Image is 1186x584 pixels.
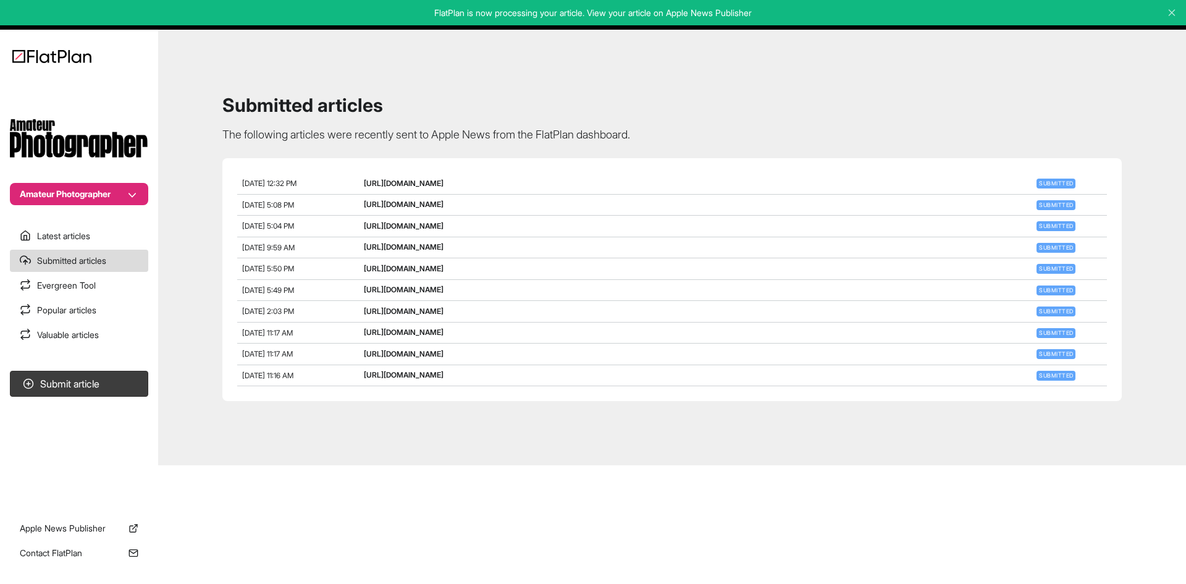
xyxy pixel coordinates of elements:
[242,371,293,380] span: [DATE] 11:16 AM
[10,119,148,158] img: Publication Logo
[1034,221,1078,230] a: Submitted
[242,243,295,252] span: [DATE] 9:59 AM
[1037,200,1075,210] span: Submitted
[1037,264,1075,274] span: Submitted
[364,179,444,188] a: [URL][DOMAIN_NAME]
[222,94,1122,116] h1: Submitted articles
[1034,328,1078,337] a: Submitted
[364,307,444,316] a: [URL][DOMAIN_NAME]
[1037,307,1075,316] span: Submitted
[10,183,148,205] button: Amateur Photographer
[1034,242,1078,252] a: Submitted
[364,328,444,337] a: [URL][DOMAIN_NAME]
[1037,286,1075,295] span: Submitted
[242,264,294,273] span: [DATE] 5:50 PM
[1037,349,1075,359] span: Submitted
[242,221,294,231] span: [DATE] 5:04 PM
[364,370,444,379] a: [URL][DOMAIN_NAME]
[222,126,1122,143] p: The following articles were recently sent to Apple News from the FlatPlan dashboard.
[10,225,148,247] a: Latest articles
[10,324,148,346] a: Valuable articles
[1034,349,1078,358] a: Submitted
[10,371,148,397] button: Submit article
[1037,371,1075,381] span: Submitted
[364,264,444,273] a: [URL][DOMAIN_NAME]
[12,49,91,63] img: Logo
[10,250,148,272] a: Submitted articles
[10,517,148,540] a: Apple News Publisher
[1034,178,1078,187] a: Submitted
[242,307,294,316] span: [DATE] 2:03 PM
[242,179,296,188] span: [DATE] 12:32 PM
[10,274,148,297] a: Evergreen Tool
[1037,328,1075,338] span: Submitted
[10,299,148,321] a: Popular articles
[1034,306,1078,315] a: Submitted
[1034,263,1078,273] a: Submitted
[242,200,294,209] span: [DATE] 5:08 PM
[9,7,1177,19] p: FlatPlan is now processing your article. View your article on Apple News Publisher
[1034,200,1078,209] a: Submitted
[242,286,294,295] span: [DATE] 5:49 PM
[364,221,444,231] a: [URL][DOMAIN_NAME]
[1037,243,1075,253] span: Submitted
[1034,370,1078,379] a: Submitted
[1037,179,1075,188] span: Submitted
[364,242,444,252] a: [URL][DOMAIN_NAME]
[242,349,293,358] span: [DATE] 11:17 AM
[364,285,444,294] a: [URL][DOMAIN_NAME]
[364,349,444,358] a: [URL][DOMAIN_NAME]
[10,542,148,564] a: Contact FlatPlan
[1034,285,1078,294] a: Submitted
[242,328,293,337] span: [DATE] 11:17 AM
[364,200,444,209] a: [URL][DOMAIN_NAME]
[1037,221,1075,231] span: Submitted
